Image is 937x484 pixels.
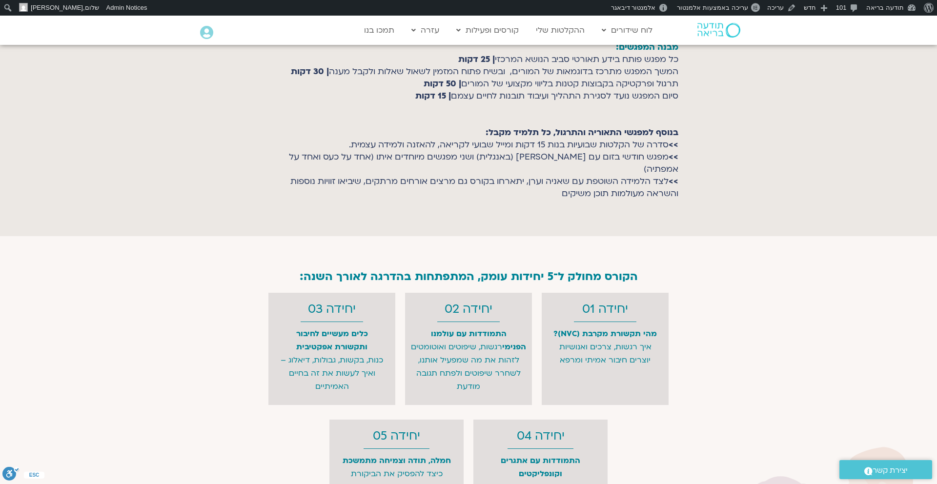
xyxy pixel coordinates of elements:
strong: >> [669,151,678,162]
a: תמכו בנו [359,21,399,40]
a: יצירת קשר [839,460,932,479]
strong: בנוסף למפגשי התאוריה והתרגול, כל תלמיד מקבל: [486,127,678,138]
strong: >> [669,176,678,187]
strong: | 25 דקות [458,54,495,65]
h2: הקורס מחולק ל־5 יחידות עומק, המתפתחות בהדרגה לאורך השנה: [259,270,678,283]
h2: יחידה 03 [278,302,386,316]
h2: יחידה 04 [483,429,598,443]
h2: יחידה 05 [339,429,454,443]
strong: מהי תקשורת מקרבת (NVC)? [553,328,657,339]
p: רגשות, שיפוטים ואוטומטים לזהות את מה שמפעיל אותנו, לשחרר שיפוטים ולפתח תגובה מודעת [410,327,527,393]
strong: מבנה המפגשים: [616,41,678,53]
strong: | 15 דקות [415,90,451,101]
b: התמודדות עם עולמנו הפנימי [431,328,527,352]
span: [PERSON_NAME] [31,4,83,11]
h2: יחידה 01 [551,302,659,316]
a: לוח שידורים [597,21,657,40]
h2: יחידה 02 [415,302,522,316]
a: קורסים ופעילות [451,21,524,40]
strong: | 30 דקות [291,66,329,77]
strong: כלים מעשיים לחיבור ותקשורת אפקטיבית [296,328,368,352]
strong: חמלה, תודה וצמיחה מתמשכת [343,455,451,466]
img: תודעה בריאה [697,23,740,38]
span: יצירת קשר [873,464,908,477]
a: עזרה [407,21,444,40]
span: עריכה באמצעות אלמנטור [677,4,748,11]
strong: | 50 דקות [424,78,461,89]
strong: >> [669,139,678,150]
p: כנות, בקשות, גבולות, דיאלוג – ואיך לעשות את זה בחיים האמיתיים [273,327,390,393]
a: ההקלטות שלי [531,21,590,40]
p: איך רגשות, צרכים ואנושיות יוצרים חיבור אמיתי ומרפא [547,327,664,367]
strong: התמודדות עם אתגרים וקונפליקטים [501,455,580,479]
